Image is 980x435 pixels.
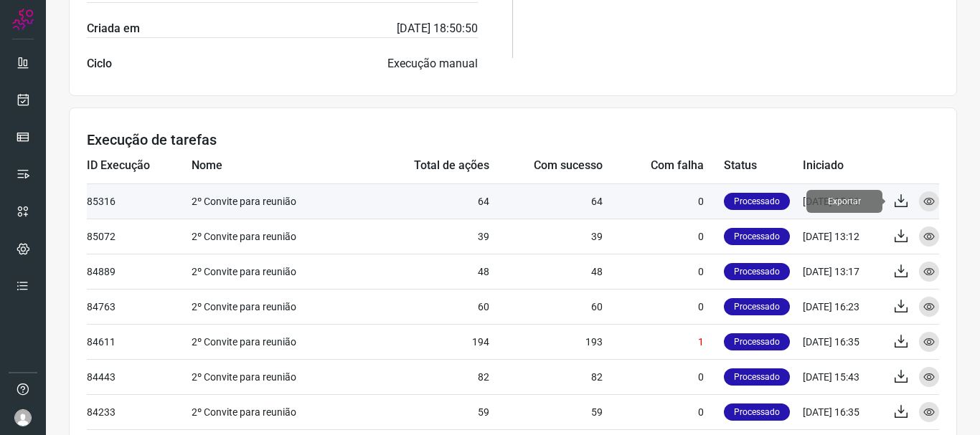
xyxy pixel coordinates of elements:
[397,20,478,37] p: [DATE] 18:50:50
[364,324,489,359] td: 194
[806,190,882,213] span: Exportar
[489,183,603,219] td: 64
[87,148,192,183] td: ID Execução
[192,148,364,183] td: Nome
[87,20,140,37] label: Criada em
[87,324,192,359] td: 84611
[724,228,790,245] p: Processado
[87,289,192,324] td: 84763
[803,289,882,324] td: [DATE] 16:23
[14,409,32,426] img: avatar-user-boy.jpg
[87,394,192,429] td: 84233
[724,148,803,183] td: Status
[87,55,112,72] label: Ciclo
[489,219,603,254] td: 39
[192,254,364,289] td: 2º Convite para reunião
[489,359,603,394] td: 82
[87,254,192,289] td: 84889
[364,148,489,183] td: Total de ações
[603,219,724,254] td: 0
[364,254,489,289] td: 48
[803,219,882,254] td: [DATE] 13:12
[192,359,364,394] td: 2º Convite para reunião
[12,9,34,30] img: Logo
[803,254,882,289] td: [DATE] 13:17
[87,219,192,254] td: 85072
[192,183,364,219] td: 2º Convite para reunião
[724,263,790,280] p: Processado
[364,289,489,324] td: 60
[364,219,489,254] td: 39
[387,55,478,72] p: Execução manual
[87,359,192,394] td: 84443
[724,368,790,386] p: Processado
[803,324,882,359] td: [DATE] 16:35
[803,359,882,394] td: [DATE] 15:43
[603,324,724,359] td: 1
[489,324,603,359] td: 193
[603,289,724,324] td: 0
[489,254,603,289] td: 48
[603,183,724,219] td: 0
[603,359,724,394] td: 0
[489,394,603,429] td: 59
[803,148,882,183] td: Iniciado
[803,183,882,219] td: [DATE] 15:06
[603,394,724,429] td: 0
[87,131,939,148] h3: Execução de tarefas
[192,289,364,324] td: 2º Convite para reunião
[192,394,364,429] td: 2º Convite para reunião
[364,183,489,219] td: 64
[724,298,790,315] p: Processado
[192,219,364,254] td: 2º Convite para reunião
[192,324,364,359] td: 2º Convite para reunião
[364,394,489,429] td: 59
[87,183,192,219] td: 85316
[603,148,724,183] td: Com falha
[724,193,790,210] p: Processado
[803,394,882,429] td: [DATE] 16:35
[364,359,489,394] td: 82
[724,333,790,350] p: Processado
[724,403,790,421] p: Processado
[489,289,603,324] td: 60
[603,254,724,289] td: 0
[489,148,603,183] td: Com sucesso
